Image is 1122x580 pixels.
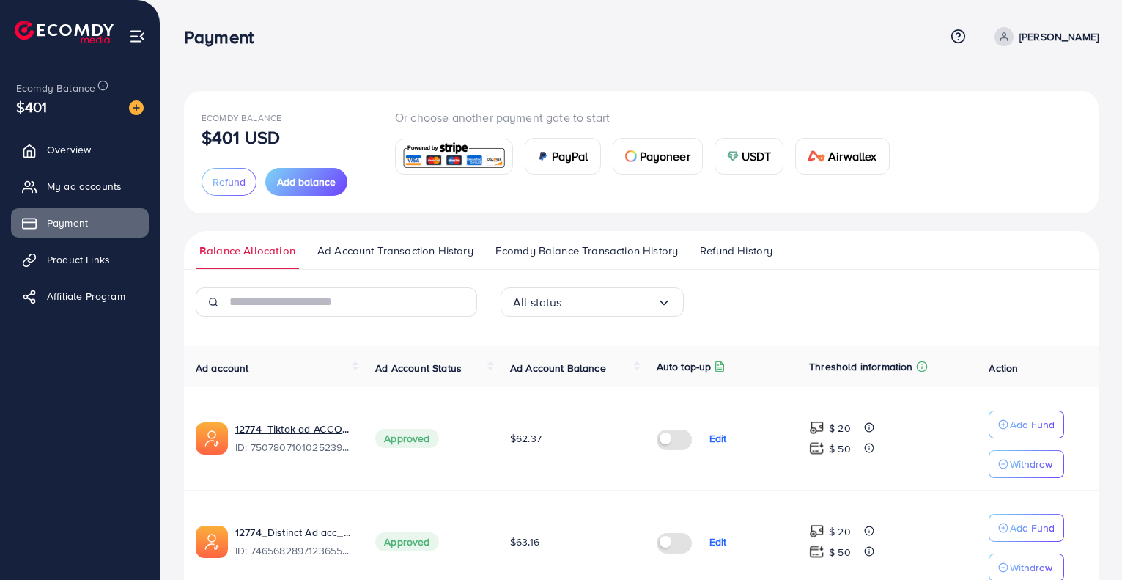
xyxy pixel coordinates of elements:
[1010,455,1052,473] p: Withdraw
[809,358,912,375] p: Threshold information
[47,289,125,304] span: Affiliate Program
[400,141,508,172] img: card
[709,533,727,551] p: Edit
[1010,519,1055,537] p: Add Fund
[809,441,824,456] img: top-up amount
[525,138,601,175] a: cardPayPal
[989,514,1064,542] button: Add Fund
[129,100,144,115] img: image
[809,420,824,436] img: top-up amount
[989,27,1099,46] a: [PERSON_NAME]
[277,175,336,189] span: Add balance
[235,525,352,540] a: 12774_Distinct Ad acc_1738239758237
[625,150,637,162] img: card
[196,422,228,455] img: ic-ads-acc.e4c84228.svg
[552,147,588,165] span: PayPal
[829,543,851,561] p: $ 50
[235,422,352,436] a: 12774_Tiktok ad ACCOUNT_1748047846338
[715,138,784,175] a: cardUSDT
[11,282,149,311] a: Affiliate Program
[11,208,149,238] a: Payment
[562,291,657,314] input: Search for option
[989,450,1064,478] button: Withdraw
[395,139,513,175] a: card
[1010,416,1055,433] p: Add Fund
[700,243,772,259] span: Refund History
[1019,28,1099,45] p: [PERSON_NAME]
[11,245,149,274] a: Product Links
[265,168,347,196] button: Add balance
[709,430,727,447] p: Edit
[375,361,462,375] span: Ad Account Status
[375,532,438,551] span: Approved
[235,422,352,455] div: <span class='underline'>12774_Tiktok ad ACCOUNT_1748047846338</span></br>7507807101025239058
[657,358,712,375] p: Auto top-up
[47,216,88,230] span: Payment
[129,28,146,45] img: menu
[510,361,606,375] span: Ad Account Balance
[829,419,851,437] p: $ 20
[727,150,739,162] img: card
[809,524,824,539] img: top-up amount
[202,111,281,124] span: Ecomdy Balance
[1010,559,1052,576] p: Withdraw
[235,525,352,559] div: <span class='underline'>12774_Distinct Ad acc_1738239758237</span></br>7465682897123655681
[513,291,562,314] span: All status
[809,544,824,559] img: top-up amount
[202,168,256,196] button: Refund
[395,109,901,126] p: Or choose another payment gate to start
[742,147,772,165] span: USDT
[202,128,280,146] p: $401 USD
[808,150,825,162] img: card
[375,429,438,448] span: Approved
[16,81,95,95] span: Ecomdy Balance
[196,526,228,558] img: ic-ads-acc.e4c84228.svg
[199,243,295,259] span: Balance Allocation
[11,172,149,201] a: My ad accounts
[613,138,703,175] a: cardPayoneer
[537,150,549,162] img: card
[235,440,352,455] span: ID: 7507807101025239058
[16,96,48,117] span: $401
[213,175,246,189] span: Refund
[501,287,684,317] div: Search for option
[640,147,690,165] span: Payoneer
[828,147,876,165] span: Airwallex
[47,252,110,267] span: Product Links
[795,138,889,175] a: cardAirwallex
[15,21,114,43] img: logo
[829,440,851,458] p: $ 50
[510,431,542,446] span: $62.37
[989,361,1018,375] span: Action
[989,411,1064,438] button: Add Fund
[235,543,352,558] span: ID: 7465682897123655681
[495,243,678,259] span: Ecomdy Balance Transaction History
[510,535,539,549] span: $63.16
[184,26,265,48] h3: Payment
[47,142,91,157] span: Overview
[196,361,249,375] span: Ad account
[11,135,149,164] a: Overview
[317,243,473,259] span: Ad Account Transaction History
[47,179,122,194] span: My ad accounts
[829,523,851,540] p: $ 20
